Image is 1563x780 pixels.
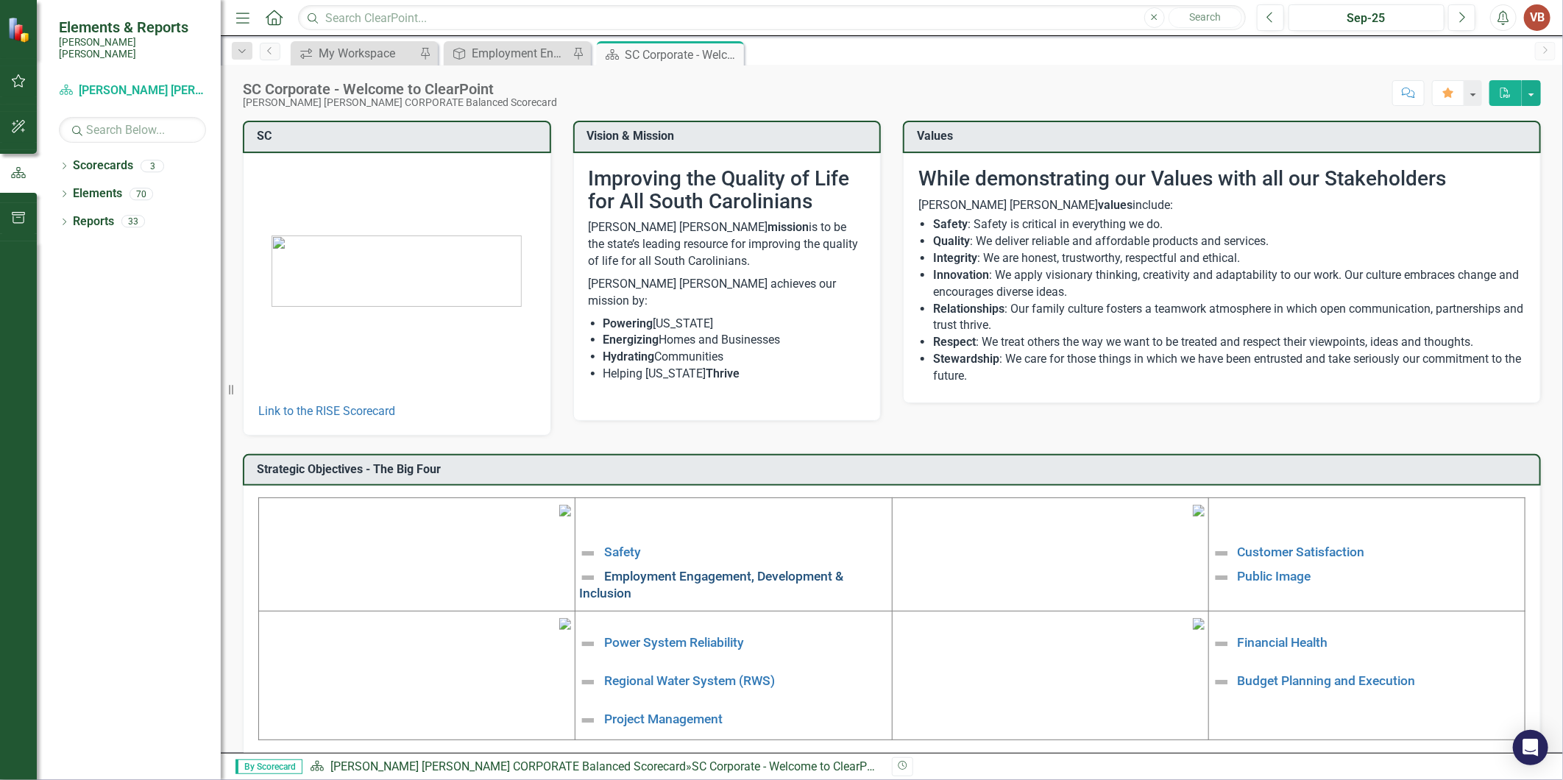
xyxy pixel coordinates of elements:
[1294,10,1439,27] div: Sep-25
[1238,636,1328,650] a: Financial Health
[604,636,744,650] a: Power System Reliability
[1193,618,1205,630] img: mceclip4.png
[589,168,866,213] h2: Improving the Quality of Life for All South Carolinians
[918,197,1525,214] p: [PERSON_NAME] [PERSON_NAME] include:
[933,352,999,366] strong: Stewardship
[933,351,1525,385] li: : We care for those things in which we have been entrusted and take seriously our commitment to t...
[1289,4,1445,31] button: Sep-25
[257,130,542,143] h3: SC
[1213,635,1230,653] img: Not Defined
[579,545,597,562] img: Not Defined
[589,273,866,313] p: [PERSON_NAME] [PERSON_NAME] achieves our mission by:
[559,505,571,517] img: mceclip1%20v4.png
[579,569,597,586] img: Not Defined
[933,302,1004,316] strong: Relationships
[294,44,416,63] a: My Workspace
[579,570,843,600] a: Employment Engagement, Development & Inclusion
[933,250,1525,267] li: : We are honest, trustworthy, respectful and ethical.
[243,81,557,97] div: SC Corporate - Welcome to ClearPoint
[1524,4,1550,31] button: VB
[768,220,809,234] strong: mission
[73,185,122,202] a: Elements
[603,350,655,364] strong: Hydrating
[1238,570,1311,584] a: Public Image
[1238,674,1416,689] a: Budget Planning and Execution
[933,335,976,349] strong: Respect
[330,759,686,773] a: [PERSON_NAME] [PERSON_NAME] CORPORATE Balanced Scorecard
[603,333,659,347] strong: Energizing
[1213,569,1230,586] img: Not Defined
[1213,545,1230,562] img: Not Defined
[604,674,775,689] a: Regional Water System (RWS)
[258,404,395,418] a: Link to the RISE Scorecard
[933,334,1525,351] li: : We treat others the way we want to be treated and respect their viewpoints, ideas and thoughts.
[73,157,133,174] a: Scorecards
[603,349,866,366] li: Communities
[933,234,970,248] strong: Quality
[298,5,1246,31] input: Search ClearPoint...
[447,44,569,63] a: Employment Engagement, Development & Inclusion
[587,130,873,143] h3: Vision & Mission
[589,219,866,273] p: [PERSON_NAME] [PERSON_NAME] is to be the state’s leading resource for improving the quality of li...
[121,216,145,228] div: 33
[706,366,740,380] strong: Thrive
[141,160,164,172] div: 3
[559,618,571,630] img: mceclip3%20v3.png
[603,316,866,333] li: [US_STATE]
[933,301,1525,335] li: : Our family culture fosters a teamwork atmosphere in which open communication, partnerships and ...
[604,545,641,560] a: Safety
[933,216,1525,233] li: : Safety is critical in everything we do.
[472,44,569,63] div: Employment Engagement, Development & Inclusion
[603,332,866,349] li: Homes and Businesses
[918,168,1525,191] h2: While demonstrating our Values with all our Stakeholders
[625,46,740,64] div: SC Corporate - Welcome to ClearPoint
[130,188,153,200] div: 70
[7,16,33,42] img: ClearPoint Strategy
[1193,505,1205,517] img: mceclip2%20v3.png
[933,217,968,231] strong: Safety
[59,18,206,36] span: Elements & Reports
[1169,7,1242,28] button: Search
[917,130,1532,143] h3: Values
[692,759,887,773] div: SC Corporate - Welcome to ClearPoint
[235,759,302,774] span: By Scorecard
[933,267,1525,301] li: : We apply visionary thinking, creativity and adaptability to our work. Our culture embraces chan...
[59,82,206,99] a: [PERSON_NAME] [PERSON_NAME] CORPORATE Balanced Scorecard
[1189,11,1221,23] span: Search
[319,44,416,63] div: My Workspace
[579,635,597,653] img: Not Defined
[243,97,557,108] div: [PERSON_NAME] [PERSON_NAME] CORPORATE Balanced Scorecard
[579,712,597,729] img: Not Defined
[603,366,866,383] li: Helping [US_STATE]
[310,759,881,776] div: »
[257,463,1532,476] h3: Strategic Objectives - The Big Four
[603,316,653,330] strong: Powering
[1238,545,1365,560] a: Customer Satisfaction
[59,36,206,60] small: [PERSON_NAME] [PERSON_NAME]
[933,268,989,282] strong: Innovation
[579,673,597,691] img: Not Defined
[933,251,977,265] strong: Integrity
[933,233,1525,250] li: : We deliver reliable and affordable products and services.
[73,213,114,230] a: Reports
[604,712,723,727] a: Project Management
[1098,198,1133,212] strong: values
[1213,673,1230,691] img: Not Defined
[59,117,206,143] input: Search Below...
[1513,730,1548,765] div: Open Intercom Messenger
